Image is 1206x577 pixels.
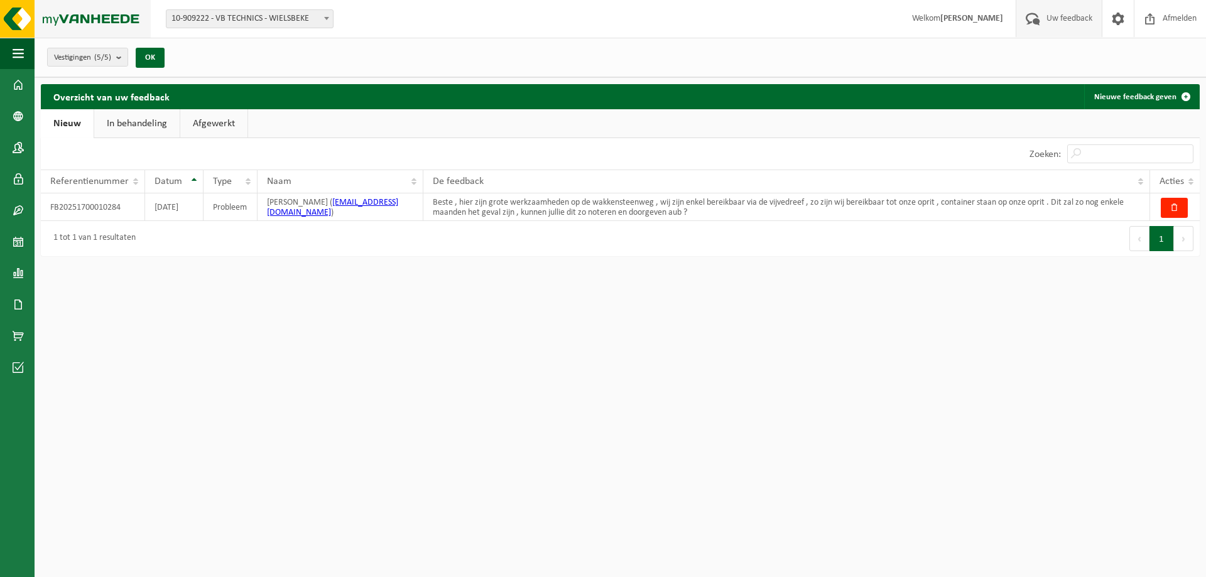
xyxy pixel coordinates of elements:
button: OK [136,48,165,68]
a: Afgewerkt [180,109,247,138]
a: Nieuwe feedback geven [1084,84,1198,109]
td: Beste , hier zijn grote werkzaamheden op de wakkensteenweg , wij zijn enkel bereikbaar via de vij... [423,193,1150,221]
button: Next [1174,226,1193,251]
button: Vestigingen(5/5) [47,48,128,67]
span: Acties [1160,176,1184,186]
span: Referentienummer [50,176,129,186]
span: 10-909222 - VB TECHNICS - WIELSBEKE [166,10,333,28]
span: Datum [155,176,182,186]
span: 10-909222 - VB TECHNICS - WIELSBEKE [166,9,334,28]
td: FB20251700010284 [41,193,145,221]
div: 1 tot 1 van 1 resultaten [47,227,136,250]
button: Previous [1129,226,1149,251]
label: Zoeken: [1029,149,1061,159]
td: Probleem [204,193,258,221]
span: De feedback [433,176,484,186]
a: [EMAIL_ADDRESS][DOMAIN_NAME] [267,198,398,217]
h2: Overzicht van uw feedback [41,84,182,109]
a: In behandeling [94,109,180,138]
count: (5/5) [94,53,111,62]
button: 1 [1149,226,1174,251]
a: Nieuw [41,109,94,138]
td: [DATE] [145,193,204,221]
span: Vestigingen [54,48,111,67]
strong: [PERSON_NAME] [940,14,1003,23]
span: Naam [267,176,291,186]
span: Type [213,176,232,186]
td: [PERSON_NAME] ( ) [258,193,423,221]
